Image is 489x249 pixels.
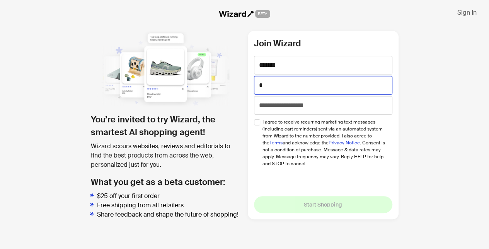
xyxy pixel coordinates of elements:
[329,140,360,146] a: Privacy Notice
[457,8,477,17] span: Sign In
[97,210,242,219] li: Share feedback and shape the future of shopping!
[254,37,392,50] h2: Join Wizard
[269,140,283,146] a: Terms
[262,119,387,167] span: I agree to receive recurring marketing text messages (including cart reminders) sent via an autom...
[451,6,483,19] button: Sign In
[91,113,242,139] h1: You’re invited to try Wizard, the smartest AI shopping agent!
[255,10,270,18] span: BETA
[91,142,242,169] div: Wizard scours websites, reviews and editorials to find the best products from across the web, per...
[254,196,392,213] button: Start Shopping
[91,176,242,188] h2: What you get as a beta customer:
[97,201,242,210] li: Free shipping from all retailers
[97,191,242,201] li: $25 off your first order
